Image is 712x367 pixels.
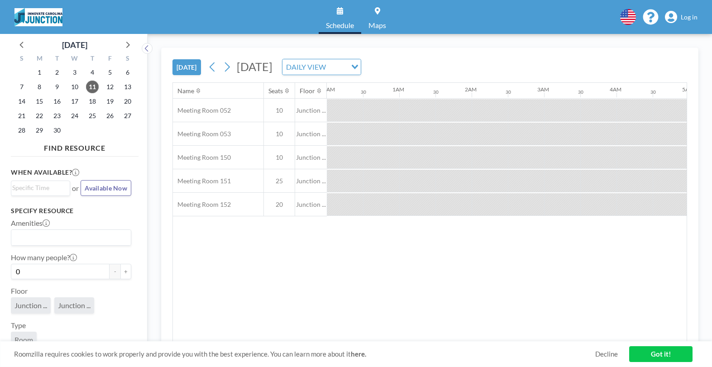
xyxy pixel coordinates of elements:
[58,301,91,310] span: Junction ...
[33,95,46,108] span: Monday, September 15, 2025
[629,346,693,362] a: Got it!
[11,219,50,228] label: Amenities
[506,89,511,95] div: 30
[66,53,84,65] div: W
[120,264,131,279] button: +
[110,264,120,279] button: -
[595,350,618,358] a: Decline
[361,89,366,95] div: 30
[11,140,139,153] h4: FIND RESOURCE
[51,66,63,79] span: Tuesday, September 2, 2025
[264,200,295,209] span: 20
[237,60,272,73] span: [DATE]
[14,335,33,344] span: Room
[284,61,328,73] span: DAILY VIEW
[268,87,283,95] div: Seats
[682,86,694,93] div: 5AM
[104,110,116,122] span: Friday, September 26, 2025
[320,86,335,93] div: 12AM
[173,130,231,138] span: Meeting Room 053
[14,8,62,26] img: organization-logo
[351,350,366,358] a: here.
[119,53,136,65] div: S
[13,53,31,65] div: S
[681,13,698,21] span: Log in
[172,59,201,75] button: [DATE]
[83,53,101,65] div: T
[173,200,231,209] span: Meeting Room 152
[104,95,116,108] span: Friday, September 19, 2025
[11,230,131,245] div: Search for option
[85,184,127,192] span: Available Now
[33,81,46,93] span: Monday, September 8, 2025
[15,81,28,93] span: Sunday, September 7, 2025
[650,89,656,95] div: 30
[295,177,327,185] span: Junction ...
[368,22,386,29] span: Maps
[295,130,327,138] span: Junction ...
[295,200,327,209] span: Junction ...
[72,184,79,193] span: or
[14,350,595,358] span: Roomzilla requires cookies to work properly and provide you with the best experience. You can lea...
[173,106,231,114] span: Meeting Room 052
[33,124,46,137] span: Monday, September 29, 2025
[15,124,28,137] span: Sunday, September 28, 2025
[121,95,134,108] span: Saturday, September 20, 2025
[12,232,126,243] input: Search for option
[104,66,116,79] span: Friday, September 5, 2025
[68,66,81,79] span: Wednesday, September 3, 2025
[295,106,327,114] span: Junction ...
[81,180,131,196] button: Available Now
[31,53,48,65] div: M
[86,95,99,108] span: Thursday, September 18, 2025
[68,95,81,108] span: Wednesday, September 17, 2025
[282,59,361,75] div: Search for option
[86,66,99,79] span: Thursday, September 4, 2025
[11,207,131,215] h3: Specify resource
[465,86,477,93] div: 2AM
[51,124,63,137] span: Tuesday, September 30, 2025
[121,66,134,79] span: Saturday, September 6, 2025
[11,181,70,195] div: Search for option
[11,286,28,296] label: Floor
[15,110,28,122] span: Sunday, September 21, 2025
[665,11,698,24] a: Log in
[11,253,77,262] label: How many people?
[264,130,295,138] span: 10
[578,89,583,95] div: 30
[11,321,26,330] label: Type
[51,95,63,108] span: Tuesday, September 16, 2025
[15,95,28,108] span: Sunday, September 14, 2025
[610,86,621,93] div: 4AM
[537,86,549,93] div: 3AM
[101,53,119,65] div: F
[300,87,315,95] div: Floor
[177,87,194,95] div: Name
[104,81,116,93] span: Friday, September 12, 2025
[51,81,63,93] span: Tuesday, September 9, 2025
[433,89,439,95] div: 30
[33,110,46,122] span: Monday, September 22, 2025
[48,53,66,65] div: T
[121,110,134,122] span: Saturday, September 27, 2025
[264,177,295,185] span: 25
[173,177,231,185] span: Meeting Room 151
[326,22,354,29] span: Schedule
[33,66,46,79] span: Monday, September 1, 2025
[62,38,87,51] div: [DATE]
[264,153,295,162] span: 10
[51,110,63,122] span: Tuesday, September 23, 2025
[295,153,327,162] span: Junction ...
[173,153,231,162] span: Meeting Room 150
[86,110,99,122] span: Thursday, September 25, 2025
[121,81,134,93] span: Saturday, September 13, 2025
[68,81,81,93] span: Wednesday, September 10, 2025
[264,106,295,114] span: 10
[14,301,47,310] span: Junction ...
[12,183,65,193] input: Search for option
[392,86,404,93] div: 1AM
[329,61,346,73] input: Search for option
[86,81,99,93] span: Thursday, September 11, 2025
[68,110,81,122] span: Wednesday, September 24, 2025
